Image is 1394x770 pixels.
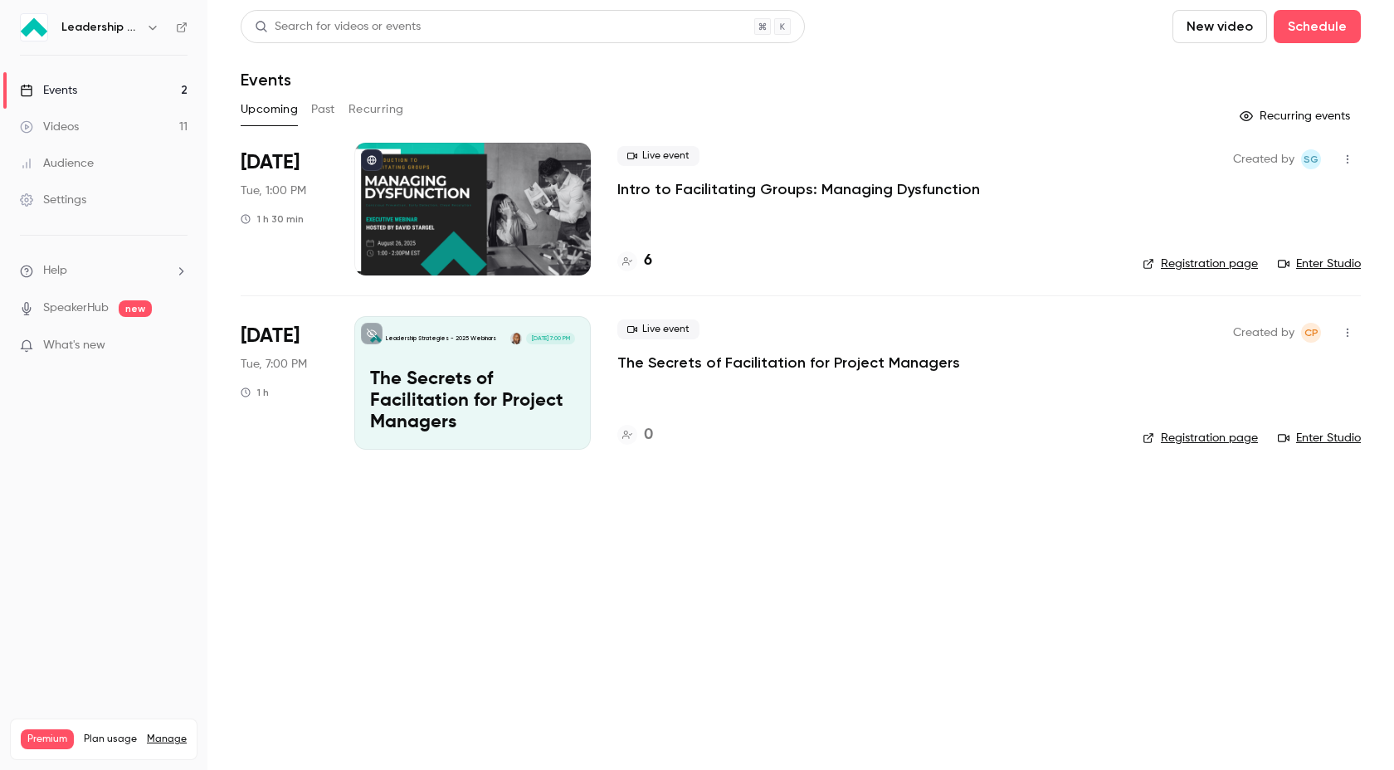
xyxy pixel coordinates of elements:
[241,70,291,90] h1: Events
[617,179,980,199] a: Intro to Facilitating Groups: Managing Dysfunction
[20,155,94,172] div: Audience
[1232,103,1361,129] button: Recurring events
[370,369,575,433] p: The Secrets of Facilitation for Project Managers
[241,96,298,123] button: Upcoming
[348,96,404,123] button: Recurring
[20,82,77,99] div: Events
[21,14,47,41] img: Leadership Strategies - 2025 Webinars
[617,353,960,373] a: The Secrets of Facilitation for Project Managers
[617,146,699,166] span: Live event
[147,733,187,746] a: Manage
[1278,256,1361,272] a: Enter Studio
[241,316,328,449] div: Sep 30 Tue, 7:00 PM (America/New York)
[43,300,109,317] a: SpeakerHub
[119,300,152,317] span: new
[617,319,699,339] span: Live event
[241,183,306,199] span: Tue, 1:00 PM
[617,250,652,272] a: 6
[241,356,307,373] span: Tue, 7:00 PM
[1143,256,1258,272] a: Registration page
[241,149,300,176] span: [DATE]
[354,316,591,449] a: The Secrets of Facilitation for Project ManagersLeadership Strategies - 2025 WebinarsMichael Wilk...
[241,323,300,349] span: [DATE]
[644,250,652,272] h4: 6
[20,119,79,135] div: Videos
[43,337,105,354] span: What's new
[617,424,653,446] a: 0
[84,733,137,746] span: Plan usage
[1301,149,1321,169] span: Shay Gant
[1233,149,1294,169] span: Created by
[241,143,328,275] div: Aug 26 Tue, 1:00 PM (America/New York)
[1172,10,1267,43] button: New video
[1233,323,1294,343] span: Created by
[526,333,574,344] span: [DATE] 7:00 PM
[61,19,139,36] h6: Leadership Strategies - 2025 Webinars
[644,424,653,446] h4: 0
[510,333,522,344] img: Michael Wilkinson, CMF™
[255,18,421,36] div: Search for videos or events
[1304,323,1318,343] span: CP
[20,192,86,208] div: Settings
[241,212,304,226] div: 1 h 30 min
[1278,430,1361,446] a: Enter Studio
[43,262,67,280] span: Help
[1304,149,1318,169] span: SG
[1143,430,1258,446] a: Registration page
[311,96,335,123] button: Past
[1301,323,1321,343] span: Chyenne Pastrana
[241,386,269,399] div: 1 h
[1274,10,1361,43] button: Schedule
[386,334,496,343] p: Leadership Strategies - 2025 Webinars
[21,729,74,749] span: Premium
[20,262,188,280] li: help-dropdown-opener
